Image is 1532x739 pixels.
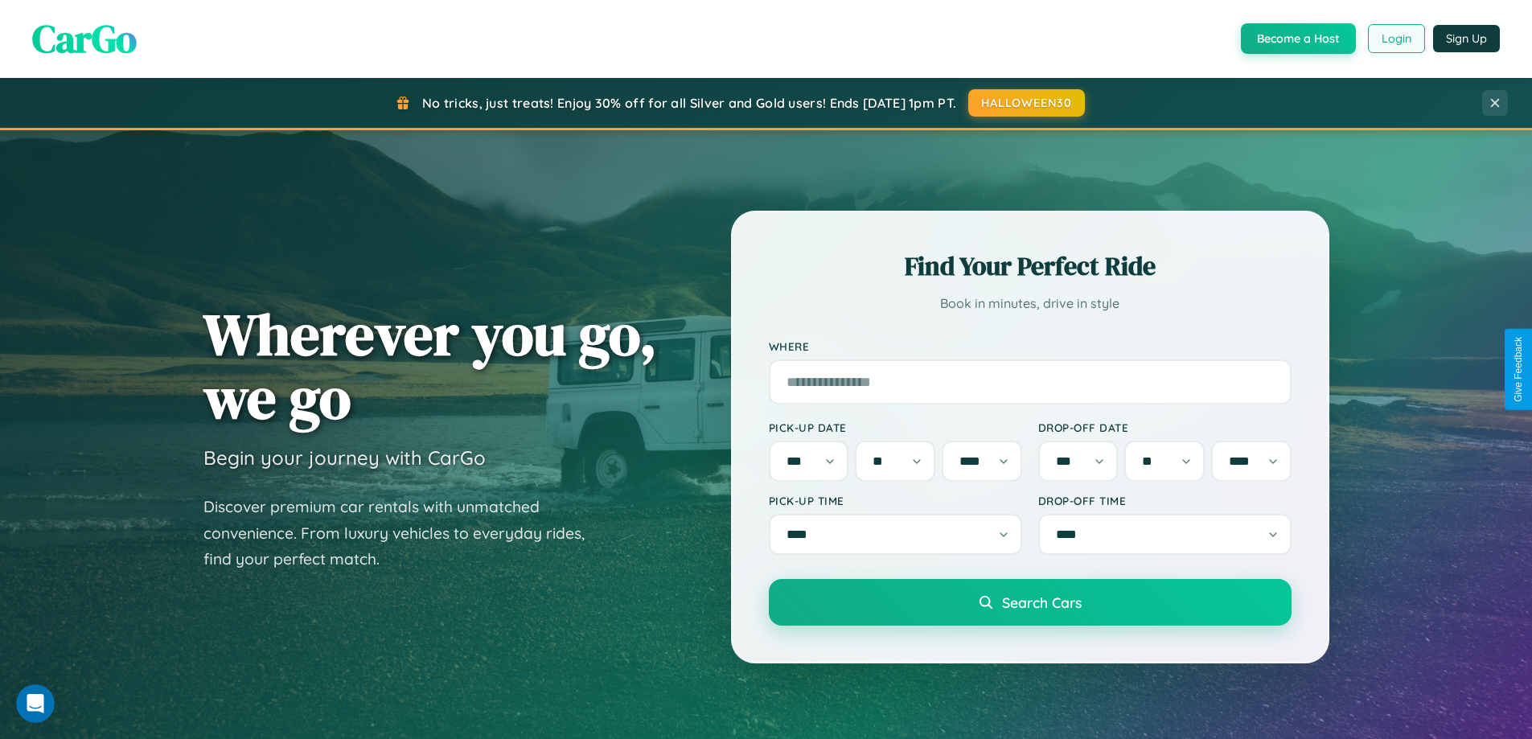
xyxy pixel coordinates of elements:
[769,248,1292,284] h2: Find Your Perfect Ride
[203,302,657,429] h1: Wherever you go, we go
[1241,23,1356,54] button: Become a Host
[203,494,606,573] p: Discover premium car rentals with unmatched convenience. From luxury vehicles to everyday rides, ...
[769,292,1292,315] p: Book in minutes, drive in style
[769,494,1022,507] label: Pick-up Time
[1002,593,1082,611] span: Search Cars
[203,445,486,470] h3: Begin your journey with CarGo
[968,89,1085,117] button: HALLOWEEN30
[1513,337,1524,402] div: Give Feedback
[16,684,55,723] iframe: Intercom live chat
[1038,494,1292,507] label: Drop-off Time
[769,339,1292,353] label: Where
[1433,25,1500,52] button: Sign Up
[32,12,137,65] span: CarGo
[422,95,956,111] span: No tricks, just treats! Enjoy 30% off for all Silver and Gold users! Ends [DATE] 1pm PT.
[1368,24,1425,53] button: Login
[769,421,1022,434] label: Pick-up Date
[1038,421,1292,434] label: Drop-off Date
[769,579,1292,626] button: Search Cars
